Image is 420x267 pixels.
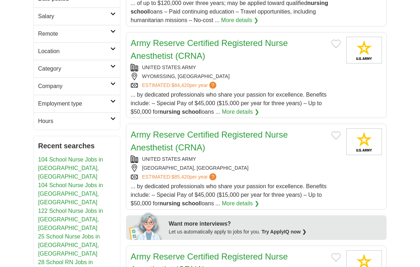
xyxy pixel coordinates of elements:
strong: nursing [159,200,180,206]
a: Remote [34,25,120,42]
a: Company [34,77,120,95]
strong: school [131,9,149,15]
a: 25 School Nurse Jobs in [GEOGRAPHIC_DATA], [GEOGRAPHIC_DATA] [38,233,100,257]
button: Add to favorite jobs [331,253,341,262]
a: UNITED STATES ARMY [142,156,196,162]
span: $84,420 [172,82,190,88]
a: Salary [34,7,120,25]
span: $85,420 [172,174,190,180]
a: 104 School Nurse Jobs in [GEOGRAPHIC_DATA], [GEOGRAPHIC_DATA] [38,156,103,180]
button: Add to favorite jobs [331,40,341,48]
div: WYOMISSING, [GEOGRAPHIC_DATA] [131,73,341,80]
span: ... by dedicated professionals who share your passion for excellence. Benefits include: – Special... [131,183,327,206]
strong: school [182,200,200,206]
strong: school [182,109,200,115]
a: Hours [34,112,120,130]
h2: Hours [38,117,110,125]
a: More details ❯ [221,16,258,25]
a: Employment type [34,95,120,112]
strong: nursing [159,109,180,115]
a: Category [34,60,120,77]
h2: Remote [38,30,110,38]
div: Let us automatically apply to jobs for you. [169,228,382,236]
img: apply-iq-scientist.png [129,211,163,240]
span: ? [209,173,216,180]
a: 104 School Nurse Jobs in [GEOGRAPHIC_DATA], [GEOGRAPHIC_DATA] [38,182,103,205]
div: Want more interviews? [169,220,382,228]
img: United States Army logo [346,37,382,63]
a: More details ❯ [222,108,259,116]
a: Location [34,42,120,60]
div: [GEOGRAPHIC_DATA], [GEOGRAPHIC_DATA] [131,164,341,172]
h2: Category [38,65,110,73]
a: Try ApplyIQ now ❯ [262,229,306,235]
a: Army Reserve Certified Registered Nurse Anesthetist (CRNA) [131,38,288,61]
a: More details ❯ [222,199,259,208]
a: Army Reserve Certified Registered Nurse Anesthetist (CRNA) [131,130,288,152]
a: UNITED STATES ARMY [142,65,196,70]
h2: Company [38,82,110,91]
span: ? [209,82,216,89]
img: United States Army logo [346,128,382,155]
h2: Salary [38,12,110,21]
h2: Employment type [38,99,110,108]
a: ESTIMATED:$85,420per year? [142,173,218,181]
h2: Location [38,47,110,56]
a: 122 School Nurse Jobs in [GEOGRAPHIC_DATA], [GEOGRAPHIC_DATA] [38,208,103,231]
button: Add to favorite jobs [331,131,341,140]
h2: Recent searches [38,140,116,151]
span: ... by dedicated professionals who share your passion for excellence. Benefits include: – Special... [131,92,327,115]
a: ESTIMATED:$84,420per year? [142,82,218,89]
